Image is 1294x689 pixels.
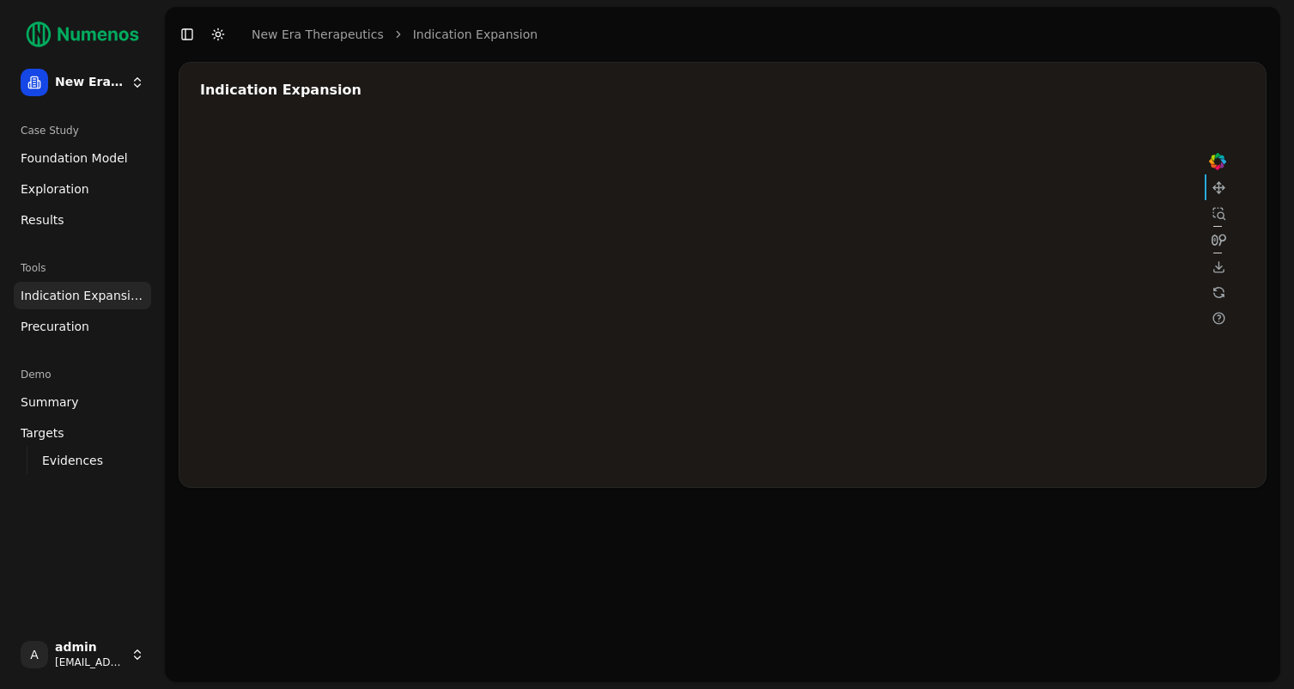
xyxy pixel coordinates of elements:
[21,180,89,198] span: Exploration
[55,75,124,90] span: New Era Therapeutics
[21,287,144,304] span: Indication Expansion
[14,361,151,388] div: Demo
[14,175,151,203] a: Exploration
[21,149,128,167] span: Foundation Model
[14,206,151,234] a: Results
[21,424,64,442] span: Targets
[14,282,151,309] a: Indication Expansion
[175,22,199,46] button: Toggle Sidebar
[200,83,1245,97] div: Indication Expansion
[55,655,124,669] span: [EMAIL_ADDRESS]
[55,640,124,655] span: admin
[14,388,151,416] a: Summary
[14,117,151,144] div: Case Study
[21,641,48,668] span: A
[21,211,64,229] span: Results
[14,144,151,172] a: Foundation Model
[14,62,151,103] button: New Era Therapeutics
[14,14,151,55] img: Numenos
[35,448,131,473] a: Evidences
[21,393,79,411] span: Summary
[206,22,230,46] button: Toggle Dark Mode
[14,313,151,340] a: Precuration
[14,634,151,675] button: Aadmin[EMAIL_ADDRESS]
[252,26,538,43] nav: breadcrumb
[42,452,103,469] span: Evidences
[413,26,538,43] a: Indication Expansion
[21,318,89,335] span: Precuration
[14,254,151,282] div: Tools
[14,419,151,447] a: Targets
[252,26,384,43] a: New Era Therapeutics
